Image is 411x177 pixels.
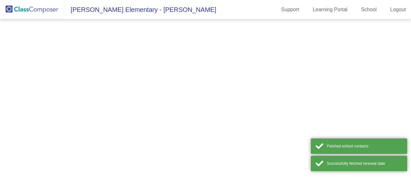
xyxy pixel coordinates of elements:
a: Support [276,4,304,15]
a: Logout [385,4,411,15]
a: School [356,4,382,15]
div: Successfully fetched renewal date [327,161,402,166]
a: Learning Portal [308,4,353,15]
span: [PERSON_NAME] Elementary - [PERSON_NAME] [64,4,216,15]
div: Fetched school contacts [327,143,402,149]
